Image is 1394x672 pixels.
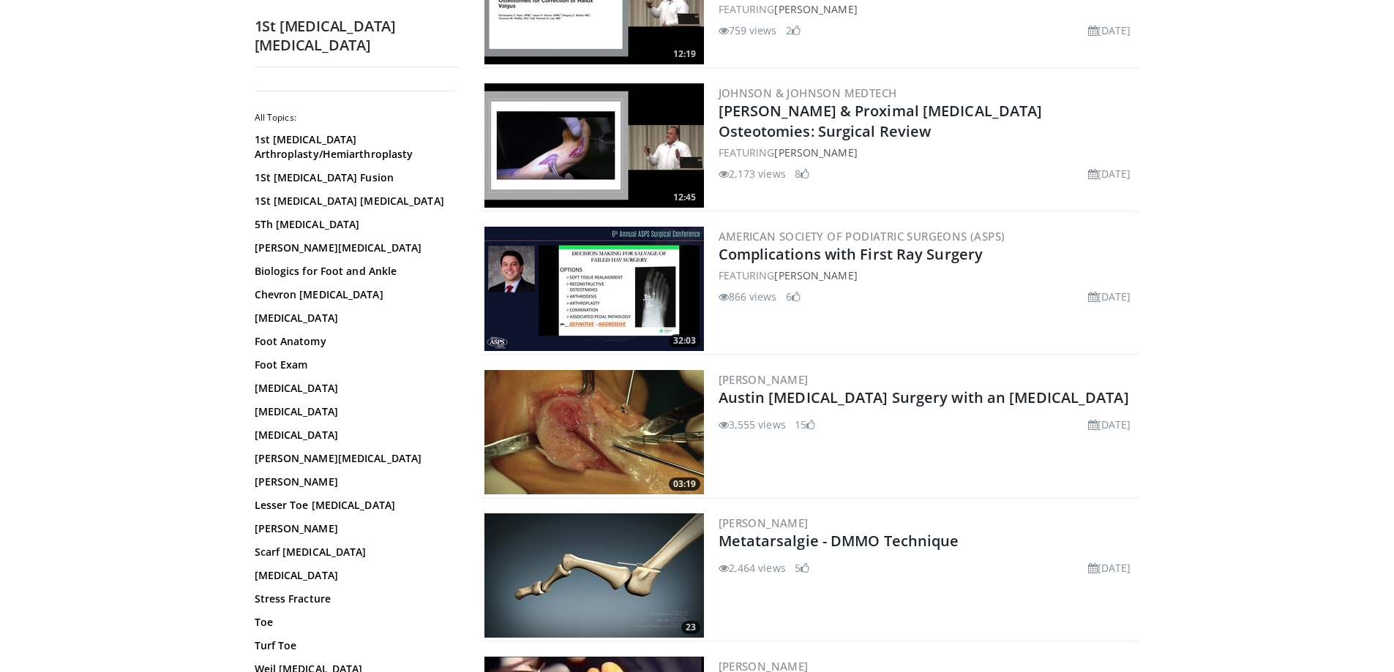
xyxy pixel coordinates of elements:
[719,101,1043,141] a: [PERSON_NAME] & Proximal [MEDICAL_DATA] Osteotomies: Surgical Review
[1088,560,1131,575] li: [DATE]
[255,568,452,583] a: [MEDICAL_DATA]
[255,217,452,232] a: 5Th [MEDICAL_DATA]
[255,264,452,279] a: Biologics for Foot and Ankle
[255,545,452,559] a: Scarf [MEDICAL_DATA]
[774,2,857,16] a: [PERSON_NAME]
[484,83,704,208] img: 25bc7737-21b0-4658-bbb6-0ac9520600cc.300x170_q85_crop-smart_upscale.jpg
[774,146,857,159] a: [PERSON_NAME]
[719,244,983,264] a: Complications with First Ray Surgery
[795,166,809,181] li: 8
[255,451,452,466] a: [PERSON_NAME][MEDICAL_DATA]
[1088,23,1131,38] li: [DATE]
[669,191,700,204] span: 12:45
[795,560,809,575] li: 5
[719,23,777,38] li: 759 views
[255,381,452,396] a: [MEDICAL_DATA]
[719,417,786,432] li: 3,555 views
[484,370,704,494] img: 26a5c527-0117-43d3-95e0-c6e79c5f191c.300x170_q85_crop-smart_upscale.jpg
[255,132,452,162] a: 1st [MEDICAL_DATA] Arthroplasty/Hemiarthroplasty
[719,560,786,575] li: 2,464 views
[255,404,452,419] a: [MEDICAL_DATA]
[719,388,1129,407] a: Austin [MEDICAL_DATA] Surgery with an [MEDICAL_DATA]
[255,241,452,255] a: [PERSON_NAME][MEDICAL_DATA]
[255,287,452,302] a: Chevron [MEDICAL_DATA]
[719,516,809,530] a: [PERSON_NAME]
[255,615,452,630] a: Toe
[484,513,704,638] img: 77efa95a-df47-434d-905f-90f22ef4a94e.300x170_q85_crop-smart_upscale.jpg
[786,23,801,38] li: 2
[681,621,700,634] span: 23
[255,498,452,513] a: Lesser Toe [MEDICAL_DATA]
[719,86,897,100] a: Johnson & Johnson MedTech
[795,417,815,432] li: 15
[255,358,452,372] a: Foot Exam
[255,17,460,55] h2: 1St [MEDICAL_DATA] [MEDICAL_DATA]
[669,48,700,61] span: 12:19
[669,334,700,347] span: 32:03
[719,268,1137,283] div: FEATURING
[255,170,452,185] a: 1St [MEDICAL_DATA] Fusion
[719,531,959,551] a: Metatarsalgie - DMMO Technique
[255,428,452,442] a: [MEDICAL_DATA]
[255,112,456,124] h2: All Topics:
[719,229,1005,243] a: American Society of Podiatric Surgeons (ASPS)
[1088,166,1131,181] li: [DATE]
[255,334,452,349] a: Foot Anatomy
[774,268,857,282] a: [PERSON_NAME]
[1088,417,1131,432] li: [DATE]
[719,145,1137,160] div: FEATURING
[255,311,452,325] a: [MEDICAL_DATA]
[484,513,704,638] a: 23
[484,370,704,494] a: 03:19
[255,521,452,536] a: [PERSON_NAME]
[719,372,809,387] a: [PERSON_NAME]
[255,475,452,489] a: [PERSON_NAME]
[669,477,700,491] span: 03:19
[719,166,786,181] li: 2,173 views
[786,289,801,304] li: 6
[1088,289,1131,304] li: [DATE]
[255,194,452,208] a: 1St [MEDICAL_DATA] [MEDICAL_DATA]
[255,638,452,653] a: Turf Toe
[484,227,704,351] img: ccb55cfa-e0d6-419a-829d-f71ac05c0625.300x170_q85_crop-smart_upscale.jpg
[719,1,1137,17] div: FEATURING
[719,289,777,304] li: 866 views
[484,227,704,351] a: 32:03
[255,592,452,606] a: Stress Fracture
[484,83,704,208] a: 12:45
